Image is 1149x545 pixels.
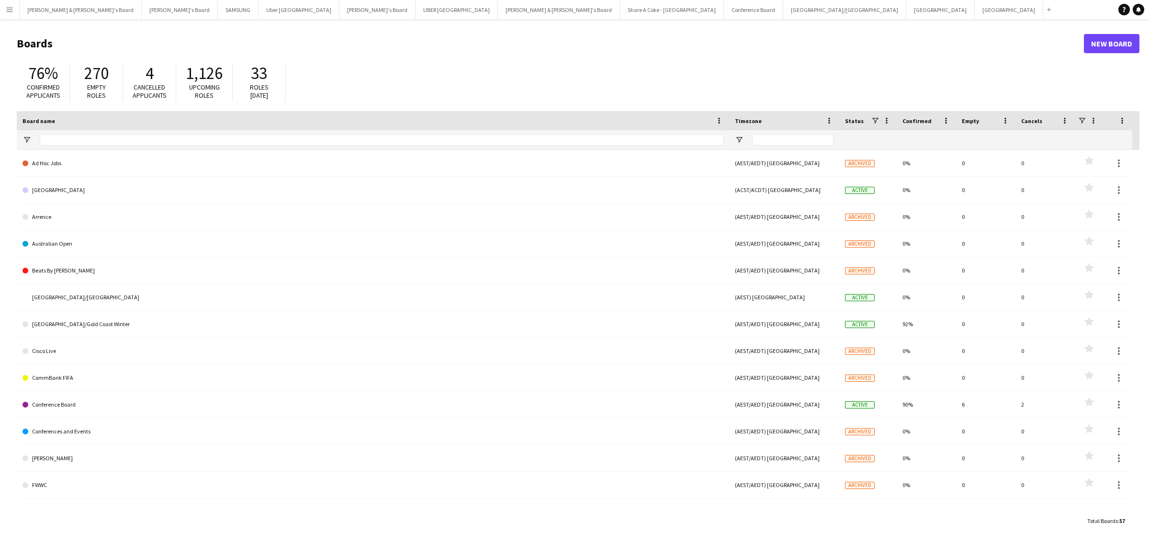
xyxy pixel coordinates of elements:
a: [GEOGRAPHIC_DATA]/Gold Coast Winter [23,311,723,338]
span: Upcoming roles [189,83,220,100]
div: (ACST/ACDT) [GEOGRAPHIC_DATA] [729,177,839,203]
span: 76% [28,63,58,84]
span: 4 [146,63,154,84]
div: (AEST/AEDT) [GEOGRAPHIC_DATA] [729,472,839,498]
div: 6 [956,391,1015,418]
div: 0 [956,499,1015,525]
span: Archived [845,240,875,248]
span: Timezone [735,117,762,125]
button: Share A Coke - [GEOGRAPHIC_DATA] [620,0,724,19]
span: Status [845,117,864,125]
div: (AEST/AEDT) [GEOGRAPHIC_DATA] [729,391,839,418]
div: 0 [1015,150,1075,176]
span: Confirmed [902,117,932,125]
span: Total Boards [1087,517,1118,524]
span: 270 [84,63,109,84]
button: [PERSON_NAME] & [PERSON_NAME]'s Board [20,0,142,19]
div: 0 [956,230,1015,257]
div: 0 [1015,284,1075,310]
button: [PERSON_NAME]'s Board [339,0,416,19]
div: 0% [897,418,956,444]
button: SAMSUNG [218,0,259,19]
a: Beats By [PERSON_NAME] [23,257,723,284]
div: 0% [897,499,956,525]
span: Archived [845,267,875,274]
div: 0 [956,257,1015,284]
div: (AEST/AEDT) [GEOGRAPHIC_DATA] [729,257,839,284]
div: 0 [956,284,1015,310]
a: Ad Hoc Jobs [23,150,723,177]
div: 0% [897,257,956,284]
span: Active [845,294,875,301]
div: 0 [1015,499,1075,525]
div: 2 [1015,391,1075,418]
div: 0 [956,445,1015,471]
span: Active [845,187,875,194]
button: [GEOGRAPHIC_DATA] [906,0,975,19]
div: 0 [1015,418,1075,444]
div: 0% [897,150,956,176]
span: Empty [962,117,979,125]
div: 0 [956,364,1015,391]
span: Archived [845,455,875,462]
span: Archived [845,348,875,355]
span: Confirmed applicants [26,83,60,100]
div: 0% [897,177,956,203]
div: 0 [956,177,1015,203]
span: 57 [1119,517,1125,524]
div: 0 [1015,472,1075,498]
div: (AEST/AEDT) [GEOGRAPHIC_DATA] [729,150,839,176]
div: (AEST/AEDT) [GEOGRAPHIC_DATA] [729,364,839,391]
span: Roles [DATE] [250,83,269,100]
div: (AEST/AEDT) [GEOGRAPHIC_DATA] [729,499,839,525]
div: 92% [897,311,956,337]
div: (AEST/AEDT) [GEOGRAPHIC_DATA] [729,204,839,230]
span: Active [845,401,875,409]
div: 0 [1015,445,1075,471]
div: 0 [1015,311,1075,337]
div: : [1087,511,1125,530]
span: Cancels [1021,117,1042,125]
span: 1,126 [186,63,223,84]
div: 0 [956,204,1015,230]
div: (AEST/AEDT) [GEOGRAPHIC_DATA] [729,445,839,471]
span: Archived [845,375,875,382]
div: 0 [956,311,1015,337]
input: Timezone Filter Input [752,134,834,146]
span: Cancelled applicants [133,83,167,100]
button: Conference Board [724,0,783,19]
div: 0 [956,338,1015,364]
div: (AEST/AEDT) [GEOGRAPHIC_DATA] [729,418,839,444]
button: [PERSON_NAME]'s Board [142,0,218,19]
div: 0% [897,364,956,391]
div: (AEST) [GEOGRAPHIC_DATA] [729,284,839,310]
a: New Board [1084,34,1139,53]
button: [PERSON_NAME] & [PERSON_NAME]'s Board [498,0,620,19]
div: 90% [897,391,956,418]
div: 0 [1015,338,1075,364]
a: [PERSON_NAME] [23,445,723,472]
div: 0% [897,230,956,257]
span: Empty roles [87,83,106,100]
span: Archived [845,482,875,489]
div: 0 [956,418,1015,444]
input: Board name Filter Input [40,134,723,146]
a: Arrence [23,204,723,230]
div: 0% [897,472,956,498]
div: 0% [897,445,956,471]
button: UBER [GEOGRAPHIC_DATA] [416,0,498,19]
div: 0 [1015,177,1075,203]
a: [GEOGRAPHIC_DATA]/[GEOGRAPHIC_DATA] [23,284,723,311]
button: [GEOGRAPHIC_DATA] [975,0,1043,19]
div: 0 [1015,230,1075,257]
a: Conference Board [23,391,723,418]
span: Archived [845,214,875,221]
span: 33 [251,63,267,84]
button: Uber [GEOGRAPHIC_DATA] [259,0,339,19]
div: 0 [956,472,1015,498]
div: (AEST/AEDT) [GEOGRAPHIC_DATA] [729,311,839,337]
div: 0 [956,150,1015,176]
h1: Boards [17,36,1084,51]
a: [GEOGRAPHIC_DATA] [23,177,723,204]
a: CommBank FIFA [23,364,723,391]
